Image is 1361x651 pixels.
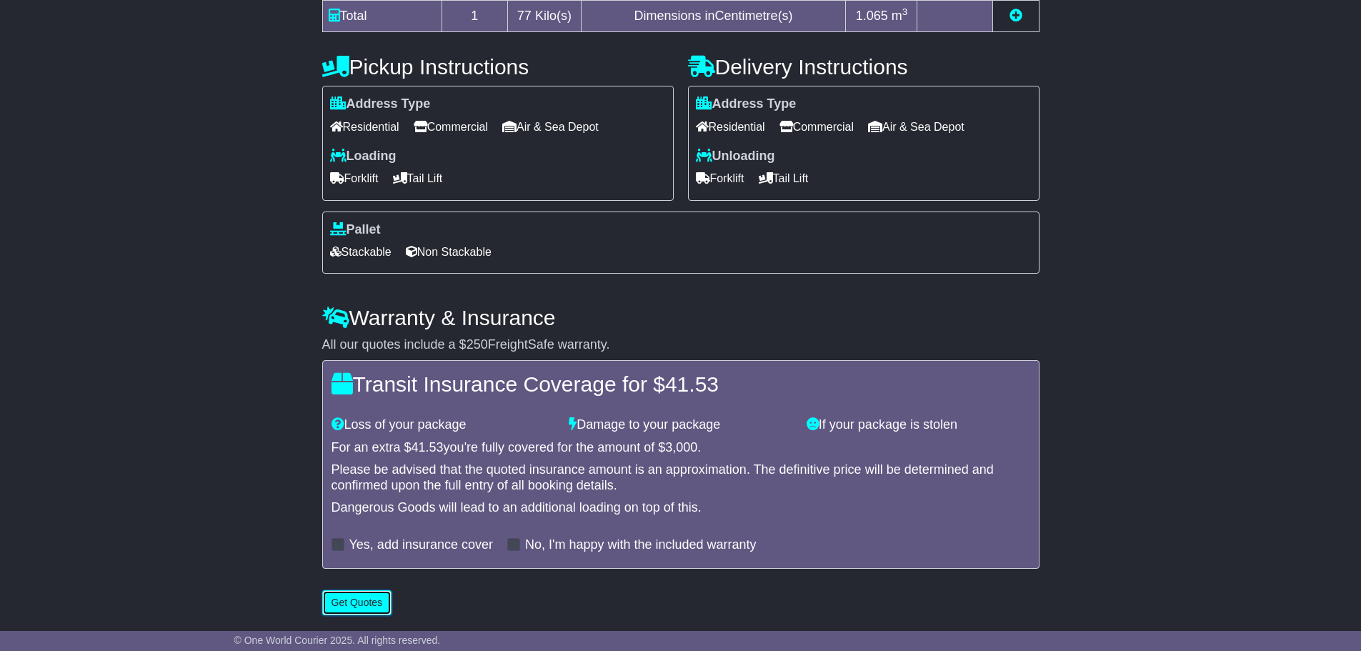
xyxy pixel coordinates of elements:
[525,537,757,553] label: No, I'm happy with the included warranty
[322,55,674,79] h4: Pickup Instructions
[688,55,1040,79] h4: Delivery Instructions
[696,167,744,189] span: Forklift
[322,337,1040,353] div: All our quotes include a $ FreightSafe warranty.
[330,241,392,263] span: Stackable
[324,417,562,433] div: Loss of your package
[414,116,488,138] span: Commercial
[331,500,1030,516] div: Dangerous Goods will lead to an additional loading on top of this.
[696,116,765,138] span: Residential
[322,1,442,32] td: Total
[779,116,854,138] span: Commercial
[234,635,441,646] span: © One World Courier 2025. All rights reserved.
[412,440,444,454] span: 41.53
[581,1,846,32] td: Dimensions in Centimetre(s)
[330,116,399,138] span: Residential
[349,537,493,553] label: Yes, add insurance cover
[467,337,488,352] span: 250
[330,222,381,238] label: Pallet
[799,417,1037,433] div: If your package is stolen
[331,440,1030,456] div: For an extra $ you're fully covered for the amount of $ .
[393,167,443,189] span: Tail Lift
[322,306,1040,329] h4: Warranty & Insurance
[331,372,1030,396] h4: Transit Insurance Coverage for $
[322,590,392,615] button: Get Quotes
[902,6,908,17] sup: 3
[562,417,799,433] div: Damage to your package
[665,372,719,396] span: 41.53
[406,241,492,263] span: Non Stackable
[502,116,599,138] span: Air & Sea Depot
[892,9,908,23] span: m
[331,462,1030,493] div: Please be advised that the quoted insurance amount is an approximation. The definitive price will...
[856,9,888,23] span: 1.065
[330,96,431,112] label: Address Type
[696,149,775,164] label: Unloading
[1009,9,1022,23] a: Add new item
[330,149,397,164] label: Loading
[330,167,379,189] span: Forklift
[696,96,797,112] label: Address Type
[868,116,964,138] span: Air & Sea Depot
[442,1,508,32] td: 1
[508,1,582,32] td: Kilo(s)
[665,440,697,454] span: 3,000
[759,167,809,189] span: Tail Lift
[517,9,532,23] span: 77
